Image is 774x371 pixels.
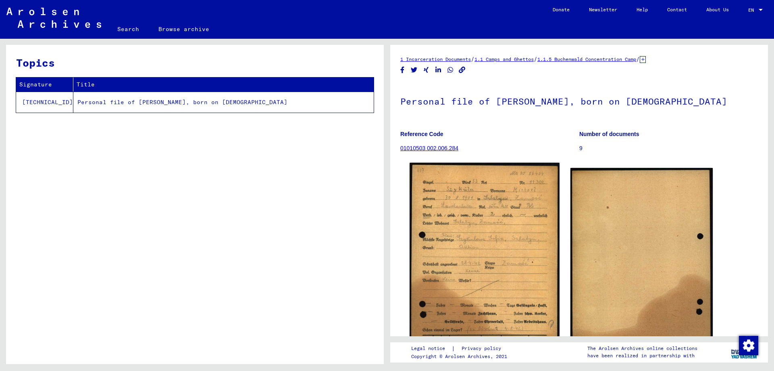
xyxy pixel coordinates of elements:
img: yv_logo.png [729,342,759,362]
span: / [471,55,474,63]
th: Title [73,78,374,92]
img: Change consent [739,336,758,355]
div: | [411,344,511,353]
a: Browse archive [149,19,219,39]
button: Share on LinkedIn [434,65,443,75]
button: Share on Facebook [398,65,407,75]
a: 1.1 Camps and Ghettos [474,56,534,62]
a: Legal notice [411,344,451,353]
p: Copyright © Arolsen Archives, 2021 [411,353,511,360]
td: Personal file of [PERSON_NAME], born on [DEMOGRAPHIC_DATA] [73,92,374,113]
button: Share on WhatsApp [446,65,455,75]
img: Arolsen_neg.svg [6,8,101,28]
span: / [636,55,640,63]
button: Share on Twitter [410,65,418,75]
span: / [534,55,537,63]
td: [TECHNICAL_ID] [16,92,73,113]
b: Reference Code [400,131,443,137]
h3: Topics [16,55,373,71]
p: have been realized in partnership with [587,352,697,359]
a: 1 Incarceration Documents [400,56,471,62]
p: 9 [579,144,758,153]
h1: Personal file of [PERSON_NAME], born on [DEMOGRAPHIC_DATA] [400,83,758,118]
button: Copy link [458,65,466,75]
button: Share on Xing [422,65,431,75]
a: 01010503 002.006.284 [400,145,458,151]
a: Privacy policy [455,344,511,353]
a: Search [108,19,149,39]
img: 002.jpg [570,168,713,370]
p: The Arolsen Archives online collections [587,345,697,352]
a: 1.1.5 Buchenwald Concentration Camp [537,56,636,62]
th: Signature [16,78,73,92]
b: Number of documents [579,131,639,137]
span: EN [748,7,757,13]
